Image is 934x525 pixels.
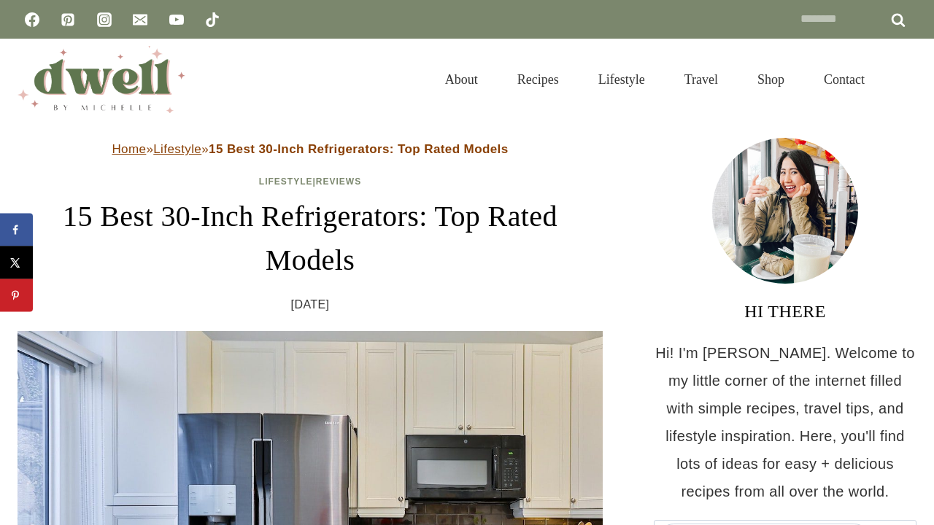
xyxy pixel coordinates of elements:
[162,5,191,34] a: YouTube
[316,176,361,187] a: Reviews
[498,54,579,105] a: Recipes
[654,298,916,324] h3: HI THERE
[112,142,508,156] span: » »
[259,176,313,187] a: Lifestyle
[425,54,884,105] nav: Primary Navigation
[259,176,361,187] span: |
[153,142,201,156] a: Lifestyle
[738,54,804,105] a: Shop
[18,5,47,34] a: Facebook
[654,339,916,505] p: Hi! I'm [PERSON_NAME]. Welcome to my little corner of the internet filled with simple recipes, tr...
[18,195,603,282] h1: 15 Best 30-Inch Refrigerators: Top Rated Models
[291,294,330,316] time: [DATE]
[126,5,155,34] a: Email
[579,54,665,105] a: Lifestyle
[892,67,916,92] button: View Search Form
[18,46,185,113] img: DWELL by michelle
[804,54,884,105] a: Contact
[665,54,738,105] a: Travel
[209,142,509,156] strong: 15 Best 30-Inch Refrigerators: Top Rated Models
[90,5,119,34] a: Instagram
[425,54,498,105] a: About
[53,5,82,34] a: Pinterest
[198,5,227,34] a: TikTok
[112,142,146,156] a: Home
